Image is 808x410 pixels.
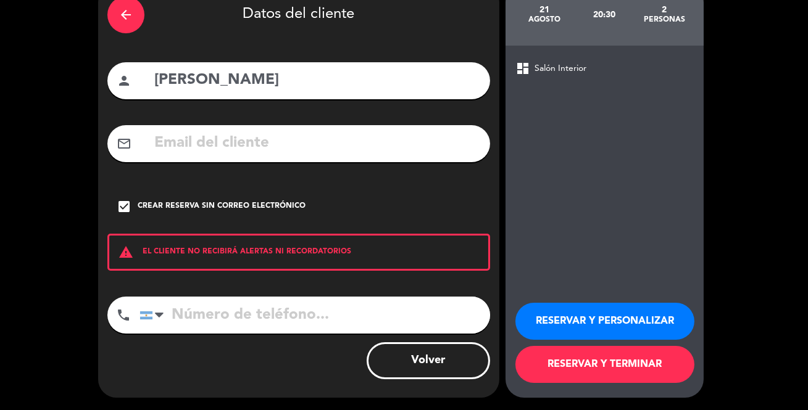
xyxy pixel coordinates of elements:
button: RESERVAR Y TERMINAR [515,346,694,383]
i: mail_outline [117,136,131,151]
div: personas [635,15,694,25]
div: Argentina: +54 [140,297,169,333]
input: Nombre del cliente [153,68,481,93]
i: person [117,73,131,88]
input: Número de teléfono... [140,297,490,334]
div: agosto [515,15,575,25]
i: phone [116,308,131,322]
div: 2 [635,5,694,15]
button: RESERVAR Y PERSONALIZAR [515,303,694,340]
button: Volver [367,342,490,379]
input: Email del cliente [153,131,481,156]
i: check_box [117,199,131,214]
i: warning [109,245,143,260]
i: arrow_back [119,7,133,22]
div: EL CLIENTE NO RECIBIRÁ ALERTAS NI RECORDATORIOS [107,234,490,271]
div: Crear reserva sin correo electrónico [138,200,306,213]
div: 21 [515,5,575,15]
span: Salón Interior [535,62,586,76]
span: dashboard [515,61,530,76]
